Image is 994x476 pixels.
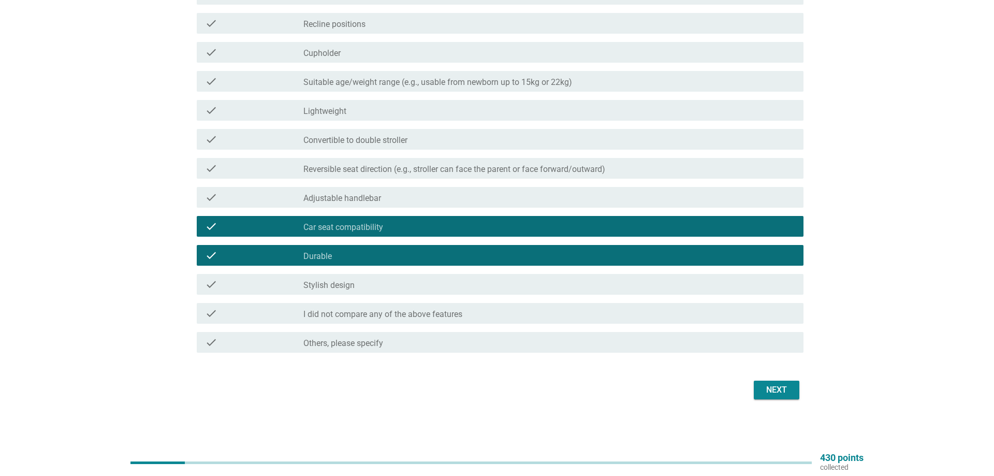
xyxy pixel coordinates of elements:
i: check [205,220,217,233]
i: check [205,307,217,320]
label: Recline positions [303,19,366,30]
label: Others, please specify [303,338,383,349]
i: check [205,17,217,30]
label: I did not compare any of the above features [303,309,462,320]
i: check [205,104,217,117]
i: check [205,249,217,262]
label: Convertible to double stroller [303,135,407,146]
i: check [205,278,217,291]
p: collected [820,463,864,472]
label: Car seat compatibility [303,222,383,233]
label: Durable [303,251,332,262]
i: check [205,191,217,204]
label: Stylish design [303,280,355,291]
i: check [205,336,217,349]
label: Lightweight [303,106,346,117]
label: Reversible seat direction (e.g., stroller can face the parent or face forward/outward) [303,164,605,175]
label: Adjustable handlebar [303,193,381,204]
p: 430 points [820,453,864,463]
i: check [205,133,217,146]
i: check [205,46,217,59]
button: Next [754,381,799,399]
i: check [205,75,217,88]
label: Cupholder [303,48,341,59]
div: Next [762,384,791,396]
i: check [205,162,217,175]
label: Suitable age/weight range (e.g., usable from newborn up to 15kg or 22kg) [303,77,572,88]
